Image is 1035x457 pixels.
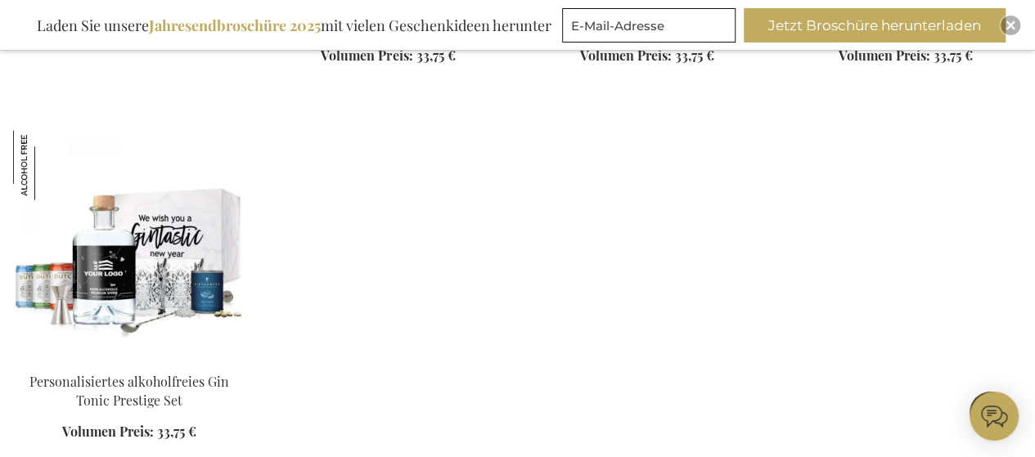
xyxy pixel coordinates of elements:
a: Volumen Preis: 33,75 € [580,47,714,65]
iframe: belco-activator-frame [970,392,1019,441]
span: Volumen Preis: [580,47,672,64]
span: Volumen Preis: [321,47,412,64]
a: Volumen Preis: 33,75 € [321,47,455,65]
a: Volumen Preis: 33,75 € [62,422,196,441]
span: Volumen Preis: [839,47,930,64]
span: 33,75 € [157,422,196,439]
img: Close [1006,20,1015,30]
span: 33,75 € [675,47,714,64]
a: Personalisiertes alkoholfreies Gin Tonic Prestige Set [29,372,229,408]
span: 33,75 € [934,47,973,64]
b: Jahresendbroschüre 2025 [149,16,321,35]
span: Volumen Preis: [62,422,154,439]
img: Gepersonaliseerde non-alcoholische gin tonic Prestige Set [13,130,245,359]
form: marketing offers and promotions [562,8,740,47]
button: Jetzt Broschüre herunterladen [744,8,1006,43]
div: Close [1001,16,1020,35]
input: E-Mail-Adresse [562,8,736,43]
div: Laden Sie unsere mit vielen Geschenkideen herunter [29,8,559,43]
span: 33,75 € [416,47,455,64]
img: Personalisiertes alkoholfreies Gin Tonic Prestige Set [13,130,83,199]
a: Gepersonaliseerde non-alcoholische gin tonic Prestige Set Personalisiertes alkoholfreies Gin Toni... [13,352,245,367]
a: Volumen Preis: 33,75 € [839,47,973,65]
